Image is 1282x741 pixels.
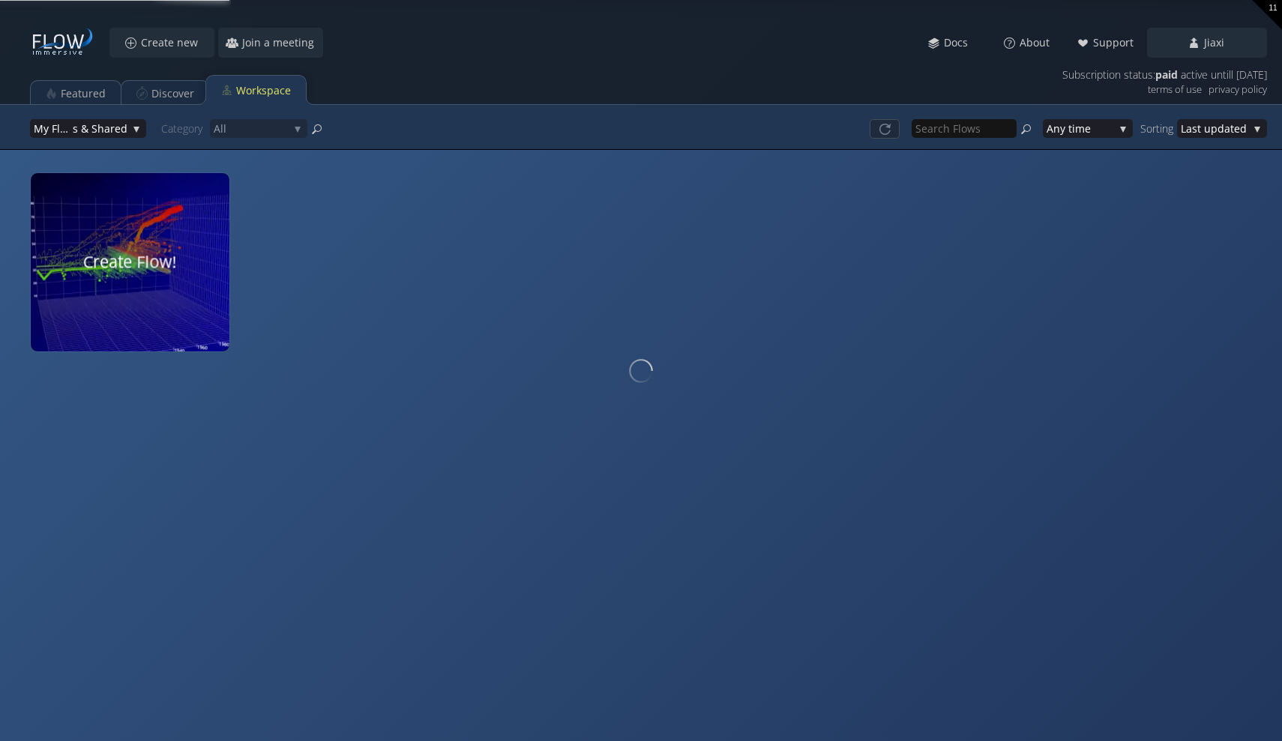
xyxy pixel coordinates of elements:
div: Discover [151,79,194,108]
span: Join a meeting [241,35,323,50]
div: Workspace [236,76,291,105]
span: Support [1092,35,1143,50]
input: Search Flows [912,119,1017,138]
span: Any ti [1047,119,1075,138]
span: Create new [140,35,207,50]
span: La [1181,119,1192,138]
span: s & Shared [73,119,127,138]
span: me [1075,119,1114,138]
span: Docs [943,35,977,50]
div: Featured [61,79,106,108]
span: Jiaxi [1203,35,1233,50]
a: terms of use [1148,80,1202,99]
div: Sorting [1140,119,1177,138]
span: My Flow [34,119,73,138]
span: About [1019,35,1059,50]
a: privacy policy [1209,80,1267,99]
span: st updated [1192,119,1248,138]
